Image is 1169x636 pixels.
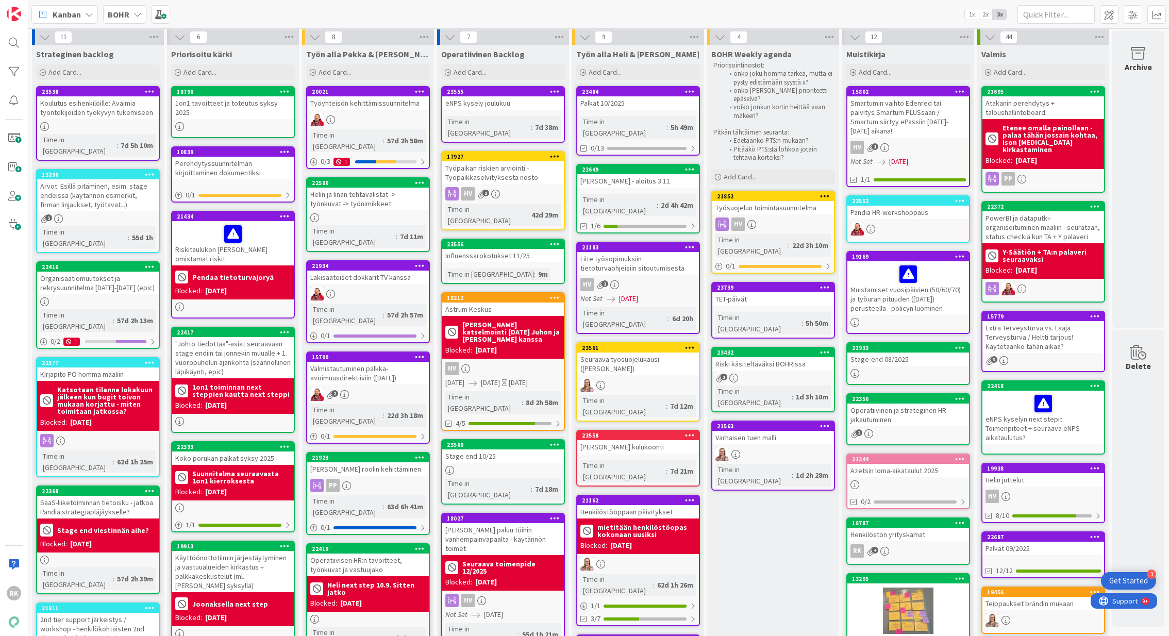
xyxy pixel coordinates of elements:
li: Pitääkö PTS:stä lohkoa jotain tehtäviä korteiksi? [724,145,833,162]
div: 7d 38m [532,122,561,133]
span: : [668,313,670,324]
span: 7 [460,31,477,43]
span: Add Card... [454,68,487,77]
div: 23556 [447,241,564,248]
li: onko joku homma tärkeä, mutta ei pysty edistämään syystä x? [724,70,833,87]
span: : [801,317,803,329]
div: 0/31 [307,155,429,168]
span: 44 [1000,31,1017,43]
div: 22393Koko porukan palkat syksy 2025 [172,442,294,465]
div: Liite työsopimuksiin tietoturvaohjeisiin sitoutumisesta [577,252,699,275]
div: Time in [GEOGRAPHIC_DATA] [715,234,788,257]
img: avatar [7,615,21,629]
div: 23552 [847,196,969,206]
span: 1 [482,190,489,196]
div: 20021 [312,88,429,95]
div: 23552 [852,197,969,205]
div: 22419Operatiivisen HR:n tavoitteet, työnkuvat ja vastuujako [307,544,429,576]
span: : [527,209,529,221]
span: : [788,240,790,251]
img: IH [580,557,594,571]
span: BOHR Weekly agenda [711,49,792,59]
li: onko [PERSON_NAME] prioriteetti epäselvä? [724,87,833,104]
div: 19169 [852,253,969,260]
div: 23555eNPS kysely joulukuu [442,87,564,110]
img: JS [850,222,864,236]
span: : [383,309,385,321]
span: 11 [55,31,72,43]
b: BOHR [108,9,129,20]
div: 19938 [982,464,1104,473]
div: PowerBI ja dataputki-organisoituminen maaliin - seurataan, status checkiä kun TA + Y palaveri [982,211,1104,243]
div: 21162Henkilöstöoppaan päivitykset [577,496,699,518]
div: [DATE] [205,286,227,296]
div: Atakanin perehdytys + taloushallintoboard [982,96,1104,119]
div: 7d 11m [397,231,426,242]
div: 9m [536,269,550,280]
div: 15802 [847,87,969,96]
div: 187901on1 tavoitteet ja toteutus syksy 2025 [172,87,294,119]
span: 0/13 [591,143,604,154]
div: 20021 [307,87,429,96]
span: : [657,199,658,211]
div: 23552Pandia HR-workshoppaus [847,196,969,219]
div: 23538 [42,88,159,95]
div: JS [847,222,969,236]
div: 20021Työyhteisön kehittämissuunnitelma [307,87,429,110]
span: : [383,135,385,146]
div: 23561 [577,343,699,353]
div: 23649 [582,166,699,173]
div: 18790 [172,87,294,96]
div: [PERSON_NAME] - aloitus 3.11. [577,174,699,188]
p: Priorisointinostot: [713,61,833,70]
div: 13295 [847,574,969,583]
div: Time in [GEOGRAPHIC_DATA] [715,312,801,334]
div: 22377 [37,358,159,367]
div: Time in [GEOGRAPHIC_DATA] [445,116,531,139]
div: Time in [GEOGRAPHIC_DATA] [310,225,396,248]
div: 22d 3h 10m [790,240,831,251]
b: [PERSON_NAME] katselmointi [DATE] Juhon ja [PERSON_NAME] kanssa [462,321,561,343]
span: 3x [993,9,1007,20]
div: 23739TET-päivät [712,283,834,306]
div: Time in [GEOGRAPHIC_DATA] [40,226,128,249]
img: JS [310,388,324,401]
div: IH [577,557,699,571]
div: Time in [GEOGRAPHIC_DATA] [445,204,527,226]
div: RK [847,544,969,558]
div: 21563 [712,422,834,431]
b: Etenee omalla painollaan - palaa tähän jossain kohtaa, ison [MEDICAL_DATA] kirkastaminen [1003,124,1101,153]
div: Time in [GEOGRAPHIC_DATA] [40,134,116,157]
div: 22419 [307,544,429,554]
div: 23556Influenssarokotukset 11/25 [442,240,564,262]
div: 18027[PERSON_NAME] paluu töihin vanhempainvapaalta - käytännön toimet [442,514,564,555]
div: 1 [333,158,350,166]
div: 13296 [37,170,159,179]
span: Add Card... [994,68,1027,77]
span: 8 [325,31,342,43]
div: 22372 [982,202,1104,211]
div: 0/1 [307,521,429,534]
div: 19456Teippaukset brändin mukaan [982,588,1104,610]
div: 22416Organisaatiomuutokset ja rekrysuunnitelma [DATE]-[DATE] (epic) [37,262,159,294]
span: Add Card... [724,172,757,181]
div: 23432 [712,348,834,357]
span: Add Card... [589,68,622,77]
div: Työpaikan riskien arviointi - Työpaikkaselvityksestä nosto [442,161,564,184]
div: HV [847,141,969,154]
div: 5h 49m [668,122,696,133]
div: JS [982,282,1104,295]
span: Add Card... [859,68,892,77]
div: 19169Muistamiset vuosipäivien (50/60/70) ja työuran pituuden ([DATE]) perusteella - policyn luominen [847,252,969,315]
div: 21434 [177,213,294,220]
div: 21695 [987,88,1104,95]
div: IH [577,378,699,392]
div: 22418 [982,381,1104,391]
div: Time in [GEOGRAPHIC_DATA] [580,307,668,330]
div: 15779 [982,312,1104,321]
span: 2 [602,280,608,287]
div: 7d 5h 10m [118,140,156,151]
div: 23555 [442,87,564,96]
div: Time in [GEOGRAPHIC_DATA] [40,309,113,332]
div: Helin ja Iinan tehtävälistat -> työnkuvat -> työnimikkeet [307,188,429,210]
